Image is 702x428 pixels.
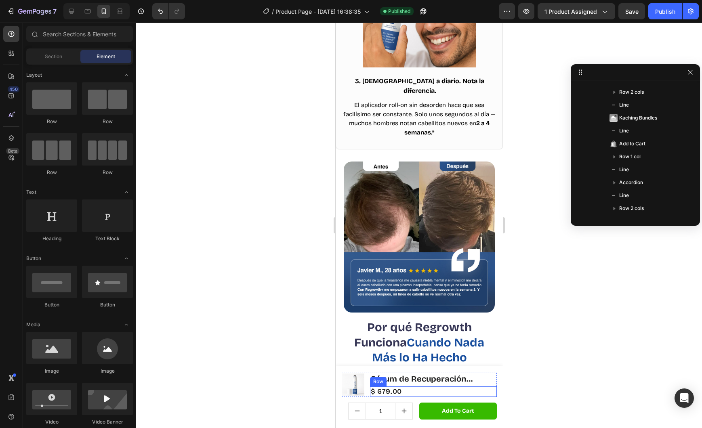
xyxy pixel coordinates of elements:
[655,7,675,16] div: Publish
[26,118,77,125] div: Row
[619,153,641,161] span: Row 1 col
[275,7,361,16] span: Product Page - [DATE] 16:38:35
[388,8,410,15] span: Published
[82,301,133,308] div: Button
[26,169,77,176] div: Row
[619,204,644,212] span: Row 2 cols
[120,252,133,265] span: Toggle open
[26,26,133,42] input: Search Sections & Elements
[82,418,133,426] div: Video Banner
[82,169,133,176] div: Row
[53,6,57,16] p: 7
[619,101,629,109] span: Line
[6,148,19,154] div: Beta
[619,166,629,174] span: Line
[26,321,40,328] span: Media
[26,418,77,426] div: Video
[26,255,41,262] span: Button
[26,71,42,79] span: Layout
[3,3,60,19] button: 7
[625,8,639,15] span: Save
[45,53,62,60] span: Section
[82,118,133,125] div: Row
[26,367,77,375] div: Image
[648,3,682,19] button: Publish
[619,88,644,96] span: Row 2 cols
[619,178,643,187] span: Accordion
[675,388,694,408] div: Open Intercom Messenger
[26,189,36,196] span: Text
[97,53,115,60] span: Element
[619,127,629,135] span: Line
[26,301,77,308] div: Button
[272,7,274,16] span: /
[619,140,645,148] span: Add to Cart
[610,114,618,122] img: Kaching Bundles
[152,3,185,19] div: Undo/Redo
[82,367,133,375] div: Image
[618,3,645,19] button: Save
[619,191,629,199] span: Line
[619,114,657,122] span: Kaching Bundles
[8,86,19,92] div: 450
[120,318,133,331] span: Toggle open
[544,7,597,16] span: 1 product assigned
[336,23,503,428] iframe: Design area
[538,3,615,19] button: 1 product assigned
[82,235,133,242] div: Text Block
[26,235,77,242] div: Heading
[120,69,133,82] span: Toggle open
[120,186,133,199] span: Toggle open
